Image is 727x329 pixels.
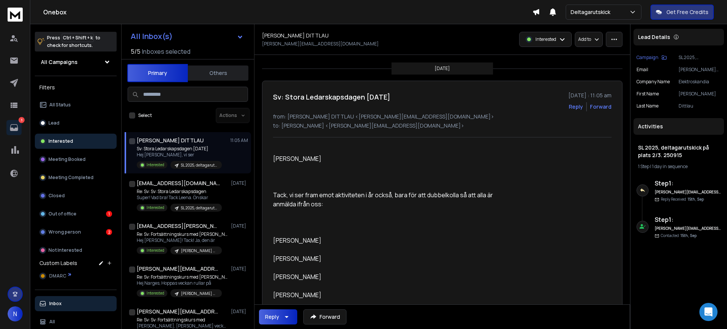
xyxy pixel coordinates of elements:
[41,58,78,66] h1: All Campaigns
[137,308,220,315] h1: [PERSON_NAME][EMAIL_ADDRESS][DOMAIN_NAME]
[35,134,117,149] button: Interested
[48,229,81,235] p: Wrong person
[181,162,217,168] p: SL 2025, deltagarutskick på plats 2/3. 250915
[138,112,152,119] label: Select
[259,309,297,324] button: Reply
[231,266,248,272] p: [DATE]
[699,303,718,321] div: Open Intercom Messenger
[273,254,321,263] span: [PERSON_NAME]
[48,156,86,162] p: Meeting Booked
[578,36,591,42] p: Add to
[106,229,112,235] div: 2
[637,91,659,97] p: First Name
[262,32,329,39] h1: [PERSON_NAME] DITTLAU
[661,196,704,202] p: Reply Received
[231,180,248,186] p: [DATE]
[568,92,612,99] p: [DATE] : 11:05 am
[661,233,697,239] p: Contacted
[231,223,248,229] p: [DATE]
[666,8,708,16] p: Get Free Credits
[48,193,65,199] p: Closed
[131,33,173,40] h1: All Inbox(s)
[62,33,94,42] span: Ctrl + Shift + k
[655,226,721,231] h6: [PERSON_NAME][EMAIL_ADDRESS][DOMAIN_NAME]
[35,97,117,112] button: All Status
[137,231,228,237] p: Re: Sv: Fortsättningskurs med [PERSON_NAME]
[8,306,23,321] button: N
[147,290,164,296] p: Interested
[49,273,66,279] span: DMARC
[35,206,117,221] button: Out of office1
[637,55,667,61] button: Campaign
[637,79,670,85] p: Company Name
[655,189,721,195] h6: [PERSON_NAME][EMAIL_ADDRESS][DOMAIN_NAME]
[48,211,76,217] p: Out of office
[39,259,77,267] h3: Custom Labels
[35,188,117,203] button: Closed
[535,36,556,42] p: Interested
[181,248,217,254] p: [PERSON_NAME] masterclass [DATE], till gamla [PERSON_NAME], maj 2024, 250901
[35,170,117,185] button: Meeting Completed
[137,152,222,158] p: Hej [PERSON_NAME], vi ser
[49,301,62,307] p: Inbox
[6,120,22,135] a: 3
[147,162,164,168] p: Interested
[137,237,228,243] p: Hej [PERSON_NAME]! Tack! Ja, den är
[35,296,117,311] button: Inbox
[273,291,321,299] span: [PERSON_NAME]
[231,309,248,315] p: [DATE]
[48,247,82,253] p: Not Interested
[49,102,71,108] p: All Status
[679,67,721,73] p: [PERSON_NAME][EMAIL_ADDRESS][DOMAIN_NAME]
[137,265,220,273] h1: [PERSON_NAME][EMAIL_ADDRESS][PERSON_NAME][DOMAIN_NAME]
[637,103,658,109] p: Last Name
[273,154,321,163] span: [PERSON_NAME]
[273,236,321,245] span: [PERSON_NAME]
[655,179,721,188] h6: Step 1 :
[571,8,613,16] p: Deltagarutskick
[48,138,73,144] p: Interested
[106,211,112,217] div: 1
[181,205,217,211] p: SL 2025, deltagarutskick på plats 1/2. 250911
[680,233,697,238] span: 15th, Sep
[679,55,721,61] p: SL 2025, deltagarutskick på plats 2/3. 250915
[19,117,25,123] p: 3
[638,144,719,159] h1: SL 2025, deltagarutskick på plats 2/3. 250915
[638,164,719,170] div: |
[8,8,23,22] img: logo
[137,179,220,187] h1: [EMAIL_ADDRESS][DOMAIN_NAME]
[637,55,658,61] p: Campaign
[137,317,228,323] p: Re: Sv: Sv: Fortsättningskurs med
[35,82,117,93] h3: Filters
[137,195,222,201] p: Super! Vad bra! Tack Leena. Önskar
[273,191,494,208] span: Tack, vi ser fram emot aktiviteten i år också, bara för att dubbelkolla så att alla är anmälda if...
[569,103,583,111] button: Reply
[43,8,532,17] h1: Onebox
[142,47,190,56] h3: Inboxes selected
[47,34,100,49] p: Press to check for shortcuts.
[637,67,648,73] p: Email
[48,120,59,126] p: Lead
[137,280,228,286] p: Hej Narges, Hoppas veckan rullar på
[655,215,721,224] h6: Step 1 :
[35,268,117,284] button: DMARC
[273,92,390,102] h1: Sv: Stora Ledarskapsdagen [DATE]
[147,248,164,253] p: Interested
[137,274,228,280] p: Re: Sv: Fortsättningskurs med [PERSON_NAME]
[137,137,204,144] h1: [PERSON_NAME] DITTLAU
[49,319,55,325] p: All
[35,225,117,240] button: Wrong person2
[651,5,714,20] button: Get Free Credits
[679,79,721,85] p: Elektroskandia
[137,189,222,195] p: Re: Sv: Sv: Stora Ledarskapsdagen
[35,152,117,167] button: Meeting Booked
[137,323,228,329] p: [PERSON_NAME], [PERSON_NAME] veckan rullar på
[48,175,94,181] p: Meeting Completed
[127,64,188,82] button: Primary
[35,243,117,258] button: Not Interested
[638,163,649,170] span: 1 Step
[303,309,346,324] button: Forward
[633,118,724,135] div: Activities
